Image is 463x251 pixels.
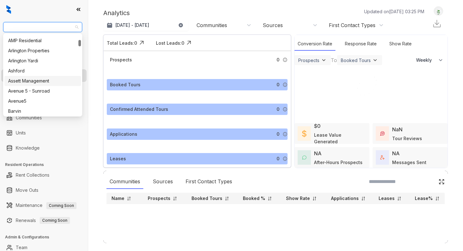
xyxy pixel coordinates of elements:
[184,38,194,48] img: Click Icon
[1,184,87,197] li: Move Outs
[110,81,140,88] div: Booked Tours
[115,22,149,28] p: [DATE] - [DATE]
[277,155,279,162] span: 0
[341,58,371,63] div: Booked Tours
[156,40,184,46] div: Lost Leads: 0
[111,195,124,202] p: Name
[294,37,335,51] div: Conversion Rate
[277,131,279,138] span: 0
[321,57,327,63] img: ViewFilterArrow
[267,196,272,201] img: sorting
[1,214,87,227] li: Renewals
[1,142,87,154] li: Knowledge
[286,195,310,202] p: Show Rate
[314,150,322,157] div: NA
[16,111,42,124] a: Communities
[103,8,130,18] p: Analytics
[314,159,363,166] div: After-Hours Prospects
[342,37,380,51] div: Response Rate
[1,111,87,124] li: Communities
[438,179,445,185] img: Click Icon
[46,202,77,209] span: Coming Soon
[16,127,26,139] a: Units
[103,20,188,31] button: [DATE] - [DATE]
[277,56,279,63] span: 0
[392,159,426,166] div: Messages Sent
[277,81,279,88] span: 0
[392,126,403,133] div: NaN
[302,155,306,160] img: AfterHoursConversations
[40,217,70,224] span: Coming Soon
[8,88,77,94] div: Avenue 5 - Sunroad
[347,66,395,113] img: Loader
[361,196,366,201] img: sorting
[5,162,88,168] h3: Resident Operations
[263,22,283,29] div: Sources
[415,195,433,202] p: Lease%
[386,37,415,51] div: Show Rate
[8,108,77,115] div: Barvin
[412,54,448,66] button: Weekly
[416,57,435,63] span: Weekly
[392,150,400,157] div: NA
[283,57,288,62] img: Info
[6,5,11,14] img: logo
[283,156,288,161] img: Info
[137,38,146,48] img: Click Icon
[1,84,87,97] li: Collections
[302,130,306,137] img: LeaseValue
[4,96,81,106] div: Avenue5
[1,199,87,212] li: Maintenance
[110,131,137,138] div: Applications
[127,196,131,201] img: sorting
[298,58,319,63] div: Prospects
[435,196,440,201] img: sorting
[8,98,77,105] div: Avenue5
[380,131,385,136] img: TourReviews
[1,169,87,181] li: Rent Collections
[16,214,70,227] a: RenewalsComing Soon
[277,106,279,113] span: 0
[110,56,132,63] div: Prospects
[173,196,177,201] img: sorting
[5,234,88,240] h3: Admin & Configurations
[225,196,229,201] img: sorting
[16,184,38,197] a: Move Outs
[8,47,77,54] div: Arlington Properties
[8,77,77,84] div: Assett Management
[364,8,424,15] p: Updated on [DATE] 03:25 PM
[106,174,143,189] div: Communities
[4,76,81,86] div: Assett Management
[182,174,235,189] div: First Contact Types
[107,40,137,46] div: Total Leads: 0
[8,67,77,74] div: Ashford
[380,155,385,160] img: TotalFum
[4,106,81,116] div: Barvin
[283,132,288,137] img: Info
[283,82,288,87] img: Info
[1,69,87,82] li: Leasing
[397,196,402,201] img: sorting
[243,195,265,202] p: Booked %
[372,57,378,63] img: ViewFilterArrow
[331,195,359,202] p: Applications
[4,86,81,96] div: Avenue 5 - Sunroad
[197,22,227,29] div: Communities
[16,142,40,154] a: Knowledge
[8,37,77,44] div: AMP Residential
[312,196,317,201] img: sorting
[379,195,395,202] p: Leases
[283,107,288,112] img: Info
[314,132,366,145] div: Lease Value Generated
[16,169,49,181] a: Rent Collections
[4,56,81,66] div: Arlington Yardi
[1,42,87,55] li: Leads
[191,195,222,202] p: Booked Tours
[392,135,422,142] div: Tour Reviews
[110,106,168,113] div: Confirmed Attended Tours
[425,179,431,184] img: SearchIcon
[8,57,77,64] div: Arlington Yardi
[434,8,443,14] img: UserAvatar
[4,66,81,76] div: Ashford
[110,155,126,162] div: Leases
